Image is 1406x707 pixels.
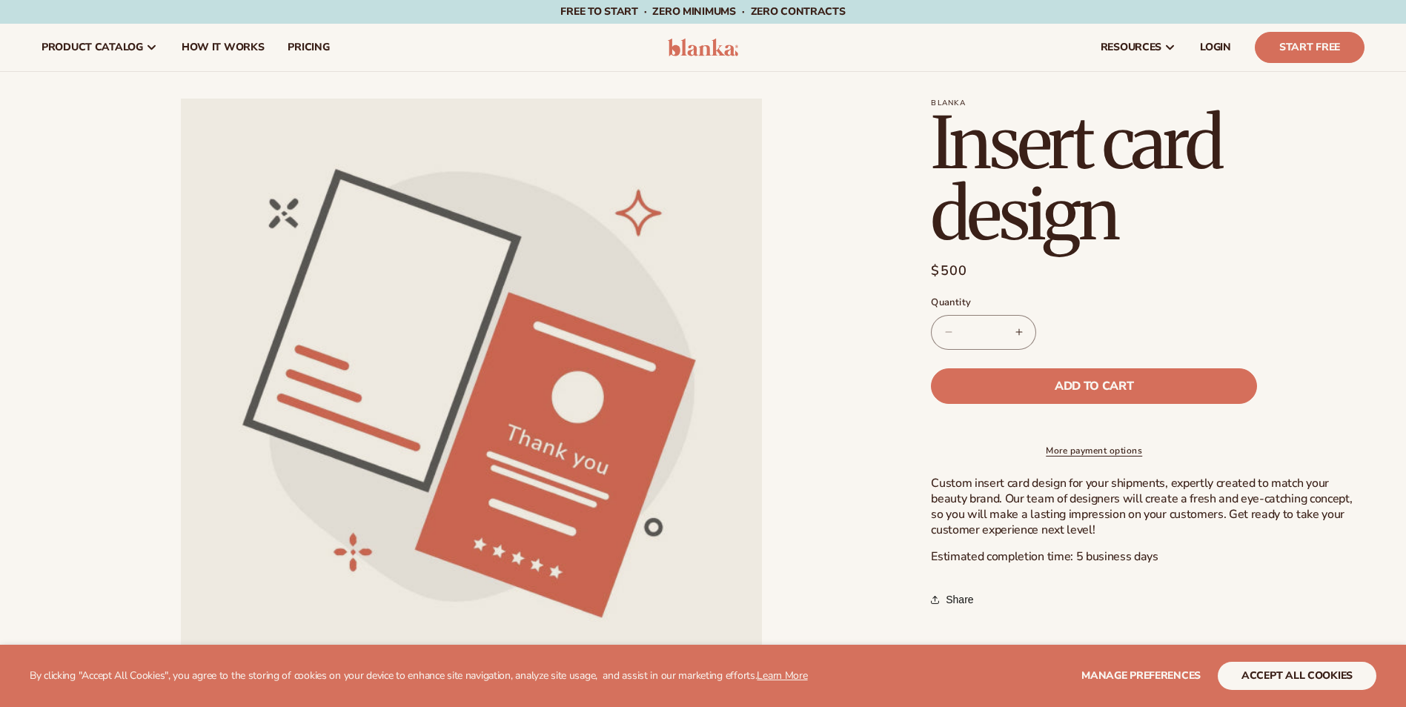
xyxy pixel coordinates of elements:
a: How It Works [170,24,276,71]
h1: Insert card design [931,107,1364,250]
span: LOGIN [1200,42,1231,53]
a: pricing [276,24,341,71]
span: pricing [288,42,329,53]
button: Manage preferences [1081,662,1201,690]
img: logo [668,39,738,56]
span: product catalog [42,42,143,53]
span: Manage preferences [1081,668,1201,683]
label: Quantity [931,296,1257,311]
a: Start Free [1255,32,1364,63]
span: $500 [931,261,967,281]
p: Estimated completion time: 5 business days [931,549,1364,565]
a: resources [1089,24,1188,71]
a: Learn More [757,668,807,683]
button: Add to cart [931,368,1257,404]
button: Share [931,583,978,616]
a: product catalog [30,24,170,71]
p: Custom insert card design for your shipments, expertly created to match your beauty brand. Our te... [931,476,1364,537]
a: LOGIN [1188,24,1243,71]
span: Free to start · ZERO minimums · ZERO contracts [560,4,845,19]
span: How It Works [182,42,265,53]
span: resources [1101,42,1161,53]
p: By clicking "Accept All Cookies", you agree to the storing of cookies on your device to enhance s... [30,670,808,683]
span: Add to cart [1055,380,1133,392]
button: accept all cookies [1218,662,1376,690]
a: More payment options [931,444,1257,457]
